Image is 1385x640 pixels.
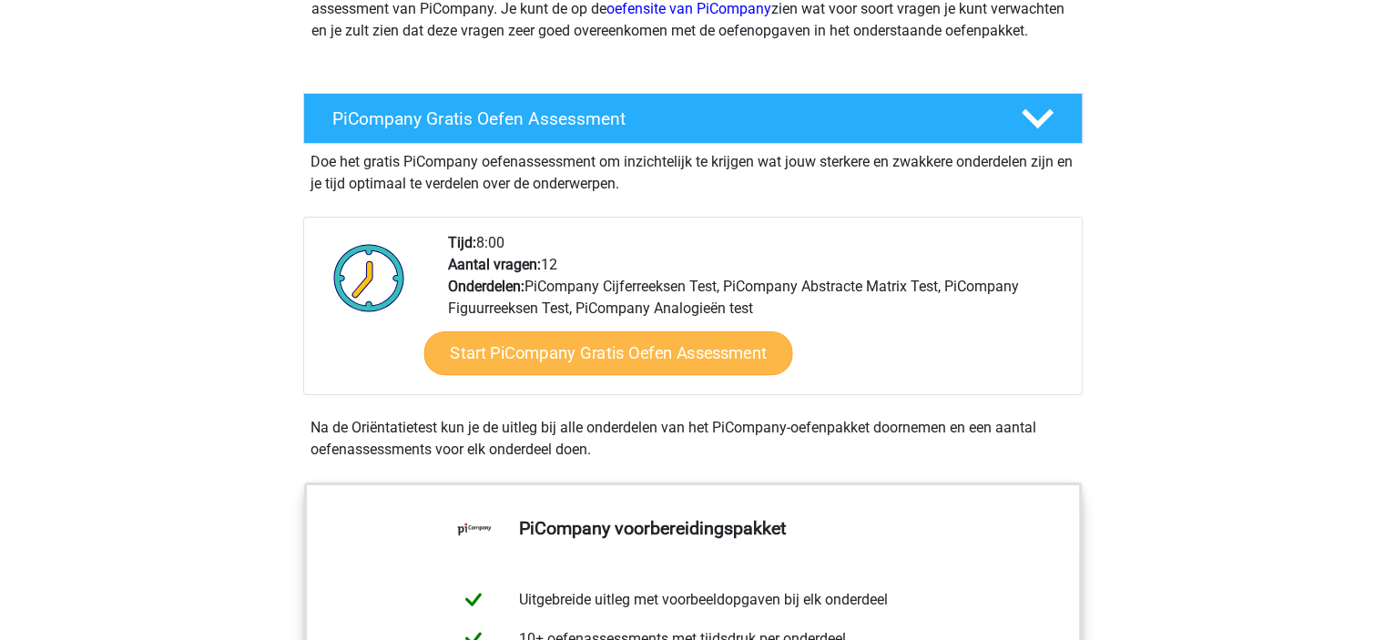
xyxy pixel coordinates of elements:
[434,232,1081,394] div: 8:00 12 PiCompany Cijferreeksen Test, PiCompany Abstracte Matrix Test, PiCompany Figuurreeksen Te...
[332,108,992,129] h4: PiCompany Gratis Oefen Assessment
[303,144,1083,195] div: Doe het gratis PiCompany oefenassessment om inzichtelijk te krijgen wat jouw sterkere en zwakkere...
[323,232,415,323] img: Klok
[448,278,524,295] b: Onderdelen:
[296,93,1090,144] a: PiCompany Gratis Oefen Assessment
[303,417,1083,461] div: Na de Oriëntatietest kun je de uitleg bij alle onderdelen van het PiCompany-oefenpakket doornemen...
[448,256,541,273] b: Aantal vragen:
[448,234,476,251] b: Tijd:
[423,331,792,375] a: Start PiCompany Gratis Oefen Assessment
